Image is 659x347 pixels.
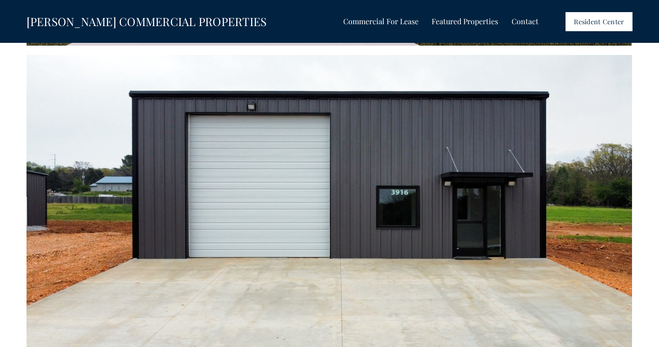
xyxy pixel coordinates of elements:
span: Commercial For Lease [343,15,419,27]
a: folder dropdown [343,15,419,28]
a: folder dropdown [432,15,498,28]
a: Resident Center [566,12,633,31]
a: [PERSON_NAME] COMMERCIAL PROPERTIES [27,14,267,29]
span: Featured Properties [432,15,498,27]
a: Contact [512,15,539,28]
